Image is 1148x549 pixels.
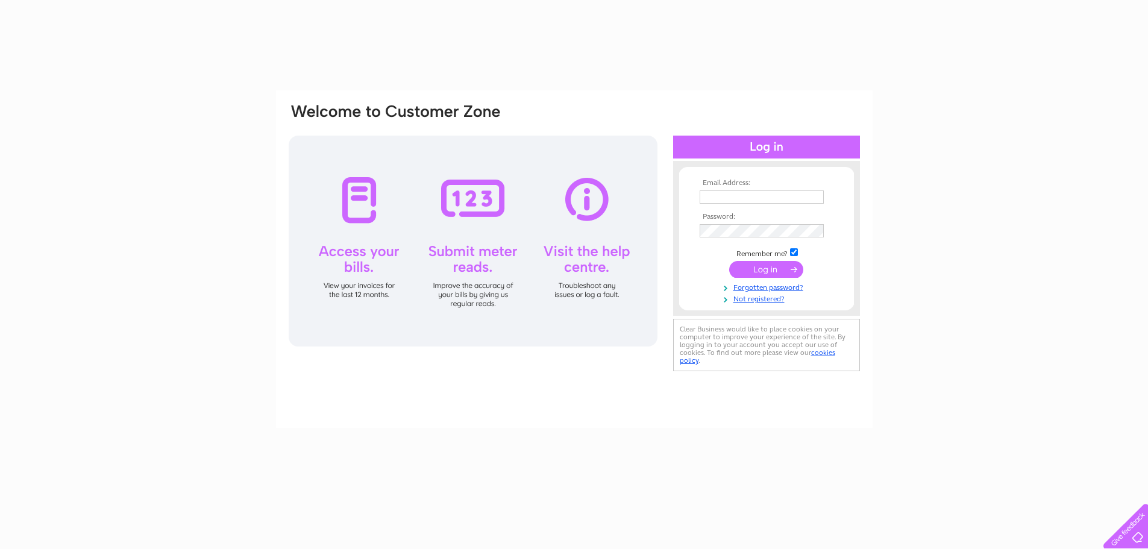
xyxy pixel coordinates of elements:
a: Not registered? [700,292,836,304]
input: Submit [729,261,803,278]
div: Clear Business would like to place cookies on your computer to improve your experience of the sit... [673,319,860,371]
td: Remember me? [697,246,836,259]
th: Password: [697,213,836,221]
th: Email Address: [697,179,836,187]
a: Forgotten password? [700,281,836,292]
a: cookies policy [680,348,835,365]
